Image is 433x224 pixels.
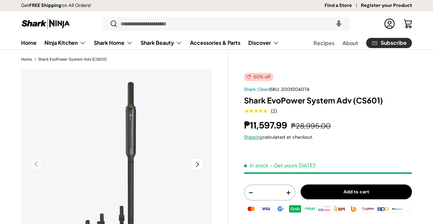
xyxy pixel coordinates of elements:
div: (2) [271,109,277,114]
a: Discover [248,36,279,49]
img: ubp [346,204,361,214]
nav: Primary [21,36,279,49]
img: master [244,204,258,214]
a: Ninja Kitchen [44,36,86,49]
span: 60% off [244,73,273,81]
img: Shark Ninja Philippines [21,17,70,30]
span: 2001004074 [281,86,310,92]
a: Home [21,36,37,49]
s: ₱28,995.00 [291,121,331,131]
img: landbank [405,204,419,214]
p: - Get yours [DATE]! [270,162,316,169]
a: Recipes [313,37,335,49]
div: 5.0 out of 5.0 stars [244,108,267,114]
a: Register your Product [361,2,412,9]
summary: Shark Beauty [137,36,186,49]
span: ★★★★★ [244,108,267,114]
summary: Ninja Kitchen [41,36,90,49]
img: bdo [376,204,390,214]
a: About [342,37,358,49]
span: Subscribe [381,40,407,45]
a: Shark Home [94,36,133,49]
a: Shark EvoPower System Adv (CS601) [38,57,106,61]
summary: Discover [244,36,283,49]
img: qrph [361,204,375,214]
img: gcash [273,204,288,214]
span: | [269,86,310,92]
img: maya [303,204,317,214]
nav: Secondary [298,36,412,49]
nav: Breadcrumbs [21,56,228,62]
a: Shipping [244,134,262,140]
img: grabpay [288,204,302,214]
img: metrobank [390,204,405,214]
span: In stock [244,162,268,169]
img: billease [317,204,332,214]
a: Shark Beauty [141,36,182,49]
a: Find a Store [325,2,361,9]
summary: Shark Home [90,36,137,49]
a: Shark Clean [244,86,269,92]
p: Get on All Orders! [21,2,91,9]
div: calculated at checkout. [244,134,412,141]
img: visa [259,204,273,214]
span: SKU: [270,86,280,92]
speech-search-button: Search by voice [328,16,349,31]
h1: Shark EvoPower System Adv (CS601) [244,96,412,106]
strong: FREE Shipping [29,2,62,8]
a: Home [21,57,32,61]
a: Subscribe [366,38,412,48]
img: bpi [332,204,346,214]
button: Add to cart [301,184,412,199]
a: Accessories & Parts [190,36,240,49]
strong: ₱11,597.99 [244,119,289,131]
